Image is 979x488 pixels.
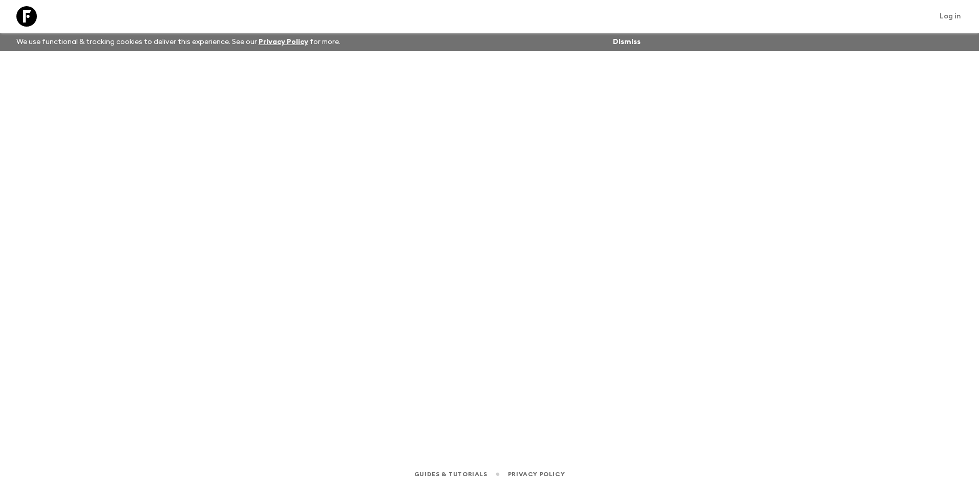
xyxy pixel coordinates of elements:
a: Privacy Policy [508,469,565,480]
button: Dismiss [610,35,643,49]
a: Log in [934,9,967,24]
a: Privacy Policy [259,38,308,46]
p: We use functional & tracking cookies to deliver this experience. See our for more. [12,33,345,51]
a: Guides & Tutorials [414,469,487,480]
